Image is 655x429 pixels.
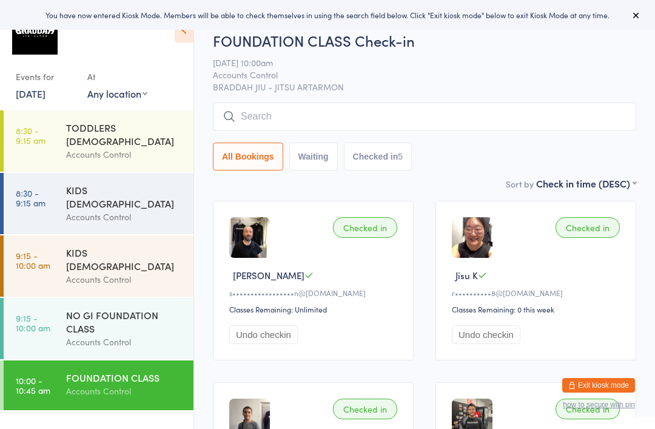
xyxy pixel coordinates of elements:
[506,178,534,190] label: Sort by
[229,304,401,314] div: Classes Remaining: Unlimited
[4,298,193,359] a: 9:15 -10:00 amNO GI FOUNDATION CLASSAccounts Control
[229,325,298,344] button: Undo checkin
[452,217,492,258] img: image1738661228.png
[19,10,636,20] div: You have now entered Kiosk Mode. Members will be able to check themselves in using the search fie...
[66,371,183,384] div: FOUNDATION CLASS
[66,308,183,335] div: NO GI FOUNDATION CLASS
[562,378,635,393] button: Exit kiosk mode
[16,87,45,100] a: [DATE]
[87,67,147,87] div: At
[344,143,412,171] button: Checked in5
[213,143,283,171] button: All Bookings
[556,399,620,419] div: Checked in
[66,246,183,272] div: KIDS [DEMOGRAPHIC_DATA]
[4,173,193,234] a: 8:30 -9:15 amKIDS [DEMOGRAPHIC_DATA]Accounts Control
[66,147,183,161] div: Accounts Control
[398,152,403,161] div: 5
[16,67,75,87] div: Events for
[16,126,45,145] time: 8:30 - 9:15 am
[536,177,636,190] div: Check in time (DESC)
[289,143,338,171] button: Waiting
[66,272,183,286] div: Accounts Control
[229,288,401,298] div: s•••••••••••••••••n@[DOMAIN_NAME]
[66,335,183,349] div: Accounts Control
[333,217,397,238] div: Checked in
[213,69,617,81] span: Accounts Control
[213,103,636,130] input: Search
[16,313,50,333] time: 9:15 - 10:00 am
[452,304,623,314] div: Classes Remaining: 0 this week
[16,188,45,208] time: 8:30 - 9:15 am
[556,217,620,238] div: Checked in
[66,183,183,210] div: KIDS [DEMOGRAPHIC_DATA]
[4,235,193,297] a: 9:15 -10:00 amKIDS [DEMOGRAPHIC_DATA]Accounts Control
[229,217,270,258] img: image1701849481.png
[452,288,623,298] div: r••••••••••8@[DOMAIN_NAME]
[87,87,147,100] div: Any location
[66,121,183,147] div: TODDLERS [DEMOGRAPHIC_DATA]
[66,384,183,398] div: Accounts Control
[452,325,520,344] button: Undo checkin
[455,269,478,282] span: Jisu K
[12,9,58,55] img: Braddah Jiu Jitsu Artarmon
[233,269,304,282] span: [PERSON_NAME]
[213,56,617,69] span: [DATE] 10:00am
[213,81,636,93] span: BRADDAH JIU - JITSU ARTARMON
[16,376,50,395] time: 10:00 - 10:45 am
[213,30,636,50] h2: FOUNDATION CLASS Check-in
[4,110,193,172] a: 8:30 -9:15 amTODDLERS [DEMOGRAPHIC_DATA]Accounts Control
[16,251,50,270] time: 9:15 - 10:00 am
[66,210,183,224] div: Accounts Control
[563,400,635,409] button: how to secure with pin
[4,360,193,410] a: 10:00 -10:45 amFOUNDATION CLASSAccounts Control
[333,399,397,419] div: Checked in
